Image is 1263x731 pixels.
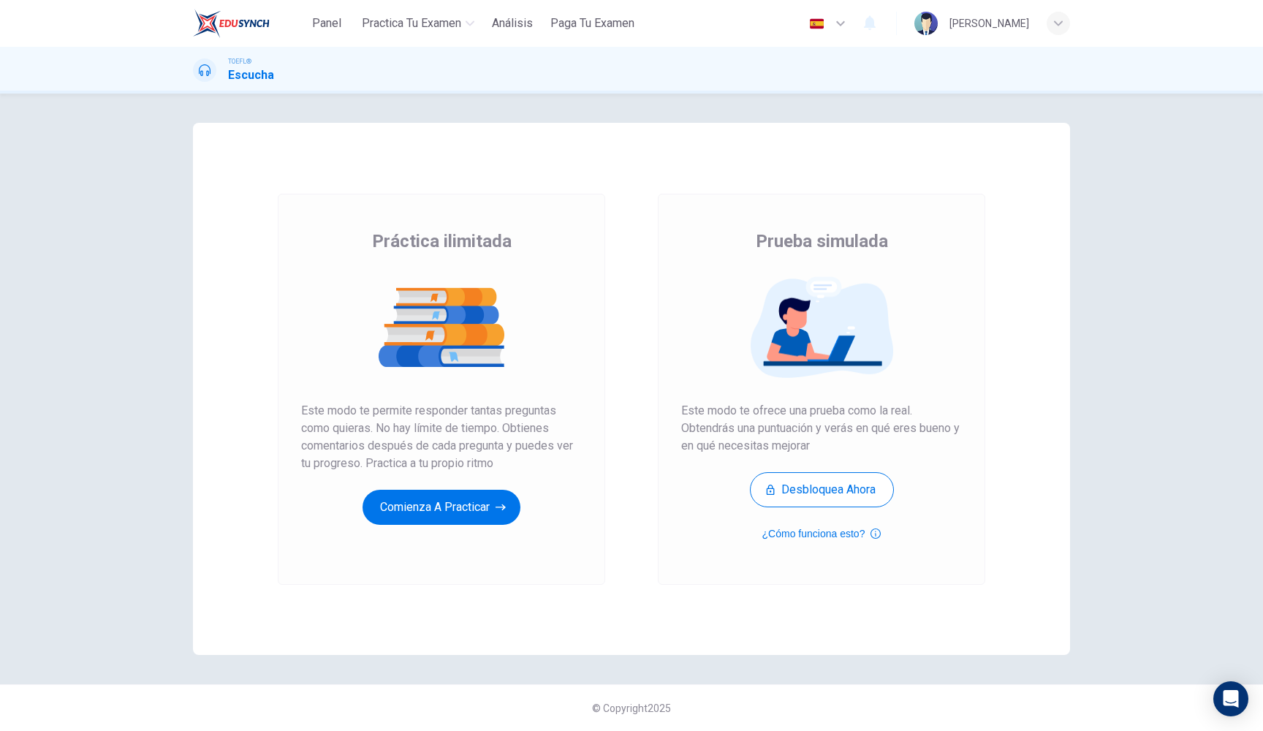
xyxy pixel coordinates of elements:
[750,472,894,507] button: Desbloquea ahora
[372,230,512,253] span: Práctica ilimitada
[949,15,1029,32] div: [PERSON_NAME]
[681,402,962,455] span: Este modo te ofrece una prueba como la real. Obtendrás una puntuación y verás en qué eres bueno y...
[363,490,520,525] button: Comienza a practicar
[808,18,826,29] img: es
[356,10,480,37] button: Practica tu examen
[762,525,881,542] button: ¿Cómo funciona esto?
[193,9,303,38] a: EduSynch logo
[228,56,251,67] span: TOEFL®
[592,702,671,714] span: © Copyright 2025
[550,15,634,32] span: Paga Tu Examen
[756,230,888,253] span: Prueba simulada
[545,10,640,37] button: Paga Tu Examen
[228,67,274,84] h1: Escucha
[301,402,582,472] span: Este modo te permite responder tantas preguntas como quieras. No hay límite de tiempo. Obtienes c...
[914,12,938,35] img: Profile picture
[492,15,533,32] span: Análisis
[193,9,270,38] img: EduSynch logo
[1213,681,1248,716] div: Open Intercom Messenger
[486,10,539,37] button: Análisis
[303,10,350,37] button: Panel
[312,15,341,32] span: Panel
[362,15,461,32] span: Practica tu examen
